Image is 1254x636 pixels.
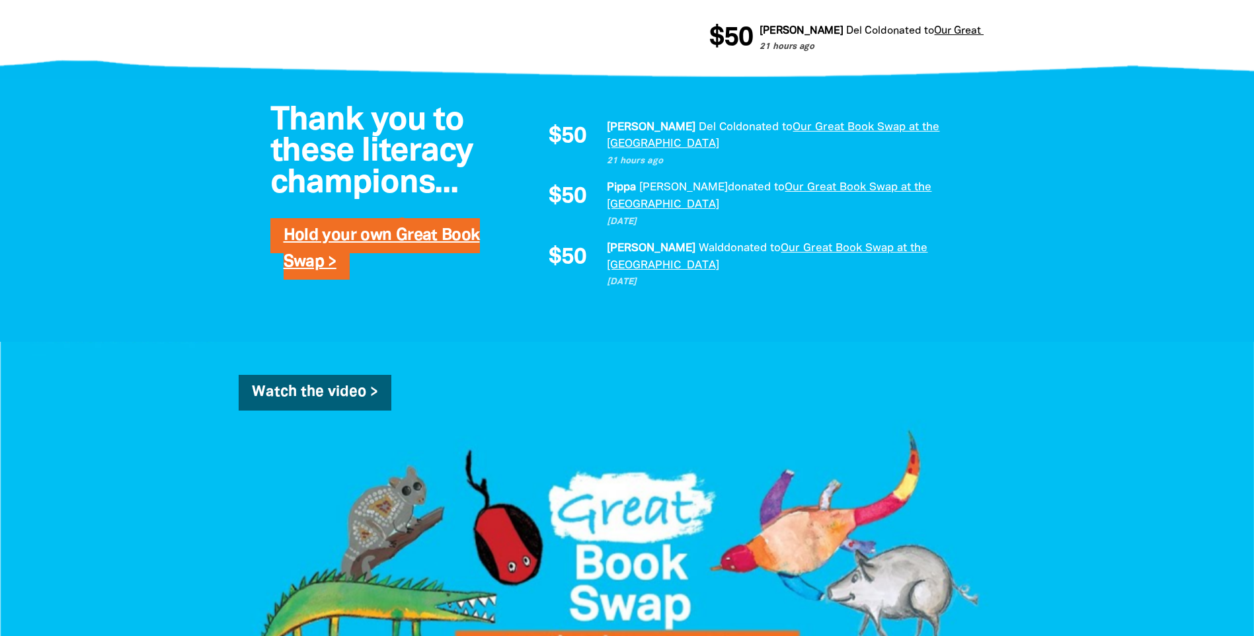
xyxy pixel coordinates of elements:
[912,26,1154,36] a: Our Great Book Swap at the [GEOGRAPHIC_DATA]
[534,119,970,290] div: Donation stream
[607,243,927,270] a: Our Great Book Swap at the [GEOGRAPHIC_DATA]
[639,182,728,192] em: [PERSON_NAME]
[607,243,695,253] em: [PERSON_NAME]
[549,186,586,208] span: $50
[607,182,931,210] a: Our Great Book Swap at the [GEOGRAPHIC_DATA]
[699,122,736,132] em: Del Col
[859,26,912,36] span: donated to
[736,122,793,132] span: donated to
[549,126,586,148] span: $50
[549,247,586,269] span: $50
[607,182,636,192] em: Pippa
[607,216,970,229] p: [DATE]
[607,155,970,168] p: 21 hours ago
[728,182,785,192] span: donated to
[687,25,731,52] span: $50
[724,243,781,253] span: donated to
[709,17,984,60] div: Donation stream
[738,26,822,36] em: [PERSON_NAME]
[239,375,391,411] a: Watch the video >
[534,119,970,290] div: Paginated content
[270,106,473,199] span: Thank you to these literacy champions...
[738,41,1154,54] p: 21 hours ago
[699,243,724,253] em: Wald
[607,122,695,132] em: [PERSON_NAME]
[824,26,859,36] em: Del Col
[284,228,480,270] a: Hold your own Great Book Swap >
[607,276,970,289] p: [DATE]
